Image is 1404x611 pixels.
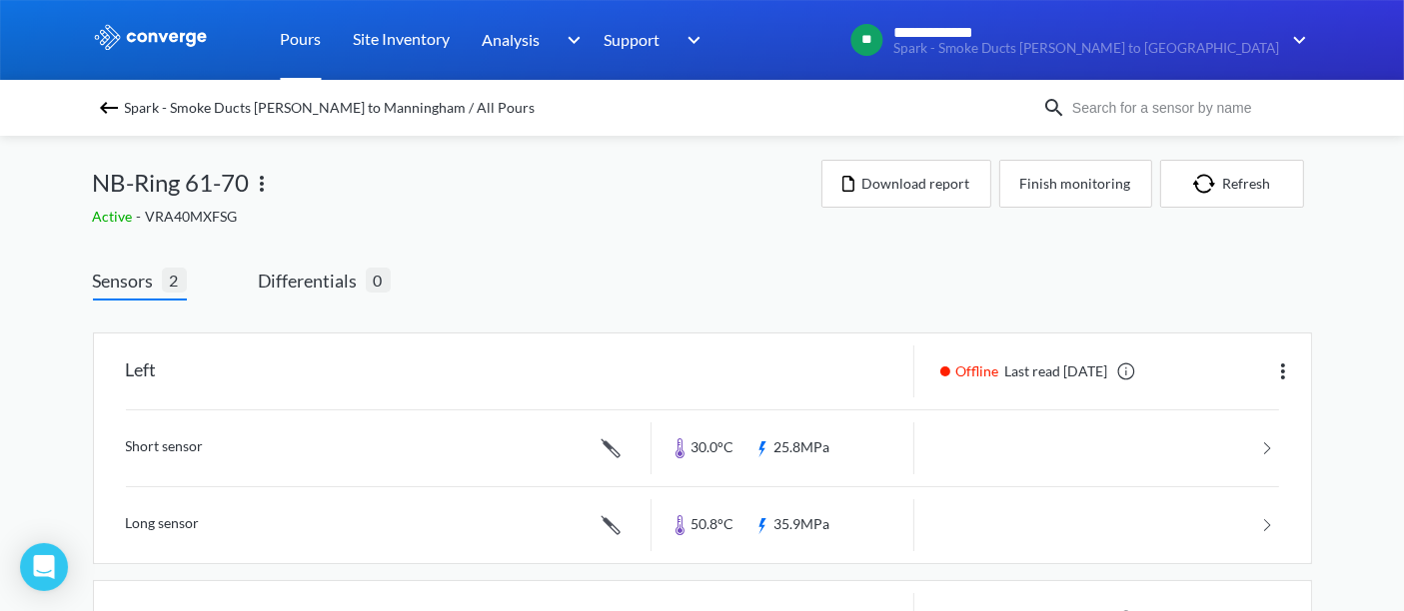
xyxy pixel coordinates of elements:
[137,208,146,225] span: -
[93,164,250,202] span: NB-Ring 61-70
[554,28,586,52] img: downArrow.svg
[250,172,274,196] img: more.svg
[366,268,391,293] span: 0
[821,160,991,208] button: Download report
[956,360,1005,382] span: Offline
[1193,174,1223,194] img: icon-refresh.svg
[1042,96,1066,120] img: icon-search.svg
[93,24,209,50] img: logo_ewhite.svg
[894,41,1280,56] span: Spark - Smoke Ducts [PERSON_NAME] to [GEOGRAPHIC_DATA]
[259,267,366,295] span: Differentials
[97,96,121,120] img: backspace.svg
[842,176,854,192] img: icon-file.svg
[675,28,706,52] img: downArrow.svg
[20,543,68,591] div: Open Intercom Messenger
[126,345,157,397] div: Left
[1271,359,1295,383] img: more.svg
[93,206,821,228] div: VRA40MXFSG
[125,94,536,122] span: Spark - Smoke Ducts [PERSON_NAME] to Manningham / All Pours
[930,360,1142,382] div: Last read [DATE]
[1280,28,1312,52] img: downArrow.svg
[93,208,137,225] span: Active
[605,27,661,52] span: Support
[93,267,162,295] span: Sensors
[1160,160,1304,208] button: Refresh
[162,268,187,293] span: 2
[999,160,1152,208] button: Finish monitoring
[483,27,541,52] span: Analysis
[1066,97,1308,119] input: Search for a sensor by name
